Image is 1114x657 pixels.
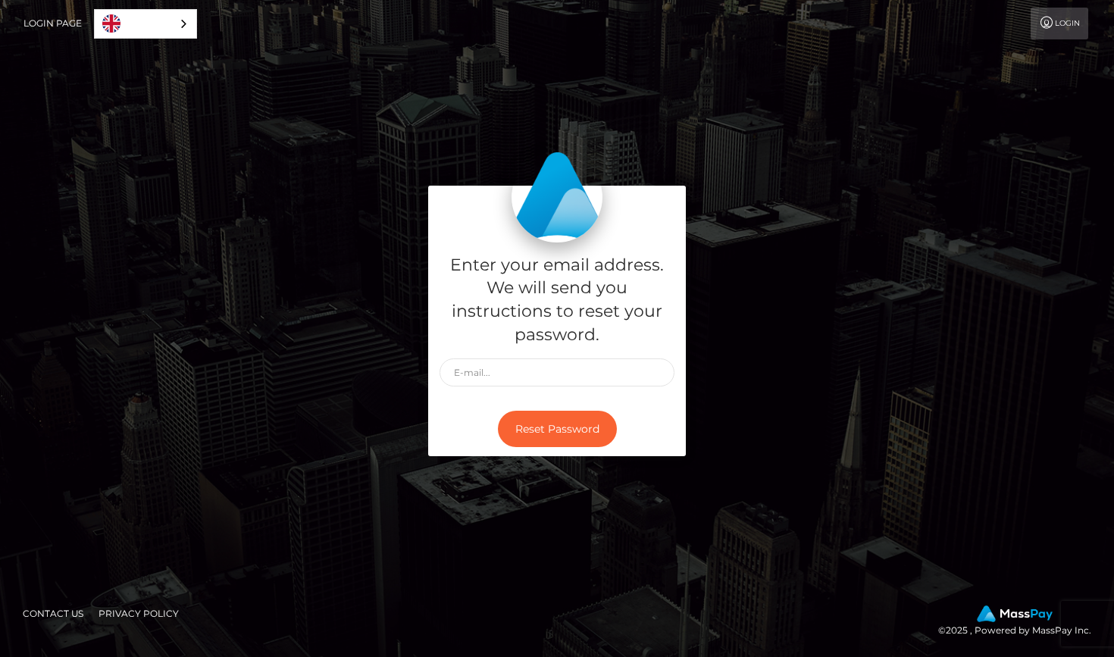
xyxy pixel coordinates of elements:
a: English [95,10,196,38]
h5: Enter your email address. We will send you instructions to reset your password. [440,254,674,347]
a: Login [1031,8,1088,39]
button: Reset Password [498,411,617,448]
a: Privacy Policy [92,602,185,625]
aside: Language selected: English [94,9,197,39]
div: Language [94,9,197,39]
div: © 2025 , Powered by MassPay Inc. [938,605,1103,639]
img: MassPay Login [512,152,602,242]
img: MassPay [977,605,1053,622]
a: Login Page [23,8,82,39]
a: Contact Us [17,602,89,625]
input: E-mail... [440,358,674,386]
